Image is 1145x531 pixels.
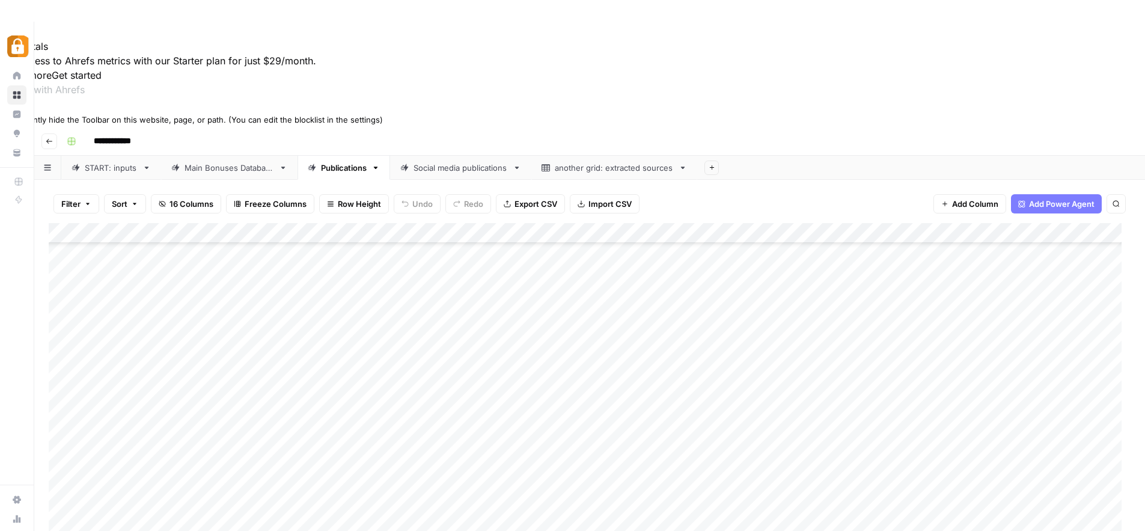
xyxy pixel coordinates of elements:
[414,162,508,174] div: Social media publications
[169,198,213,210] span: 16 Columns
[161,156,298,180] a: Main Bonuses Database
[514,198,557,210] span: Export CSV
[338,198,381,210] span: Row Height
[496,194,565,213] button: Export CSV
[7,490,26,509] a: Settings
[321,162,367,174] div: Publications
[85,162,138,174] div: START: inputs
[933,194,1006,213] button: Add Column
[588,198,632,210] span: Import CSV
[61,156,161,180] a: START: inputs
[531,156,697,180] a: another grid: extracted sources
[104,194,146,213] button: Sort
[7,124,26,143] a: Opportunities
[151,194,221,213] button: 16 Columns
[952,198,998,210] span: Add Column
[61,198,81,210] span: Filter
[464,198,483,210] span: Redo
[319,194,389,213] button: Row Height
[226,194,314,213] button: Freeze Columns
[570,194,640,213] button: Import CSV
[7,509,26,529] a: Usage
[185,162,274,174] div: Main Bonuses Database
[555,162,674,174] div: another grid: extracted sources
[245,198,307,210] span: Freeze Columns
[53,194,99,213] button: Filter
[52,68,102,82] button: Get started
[394,194,441,213] button: Undo
[7,143,26,162] a: Your Data
[412,198,433,210] span: Undo
[298,156,390,180] a: Publications
[112,198,127,210] span: Sort
[1011,194,1102,213] button: Add Power Agent
[390,156,531,180] a: Social media publications
[1029,198,1095,210] span: Add Power Agent
[445,194,491,213] button: Redo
